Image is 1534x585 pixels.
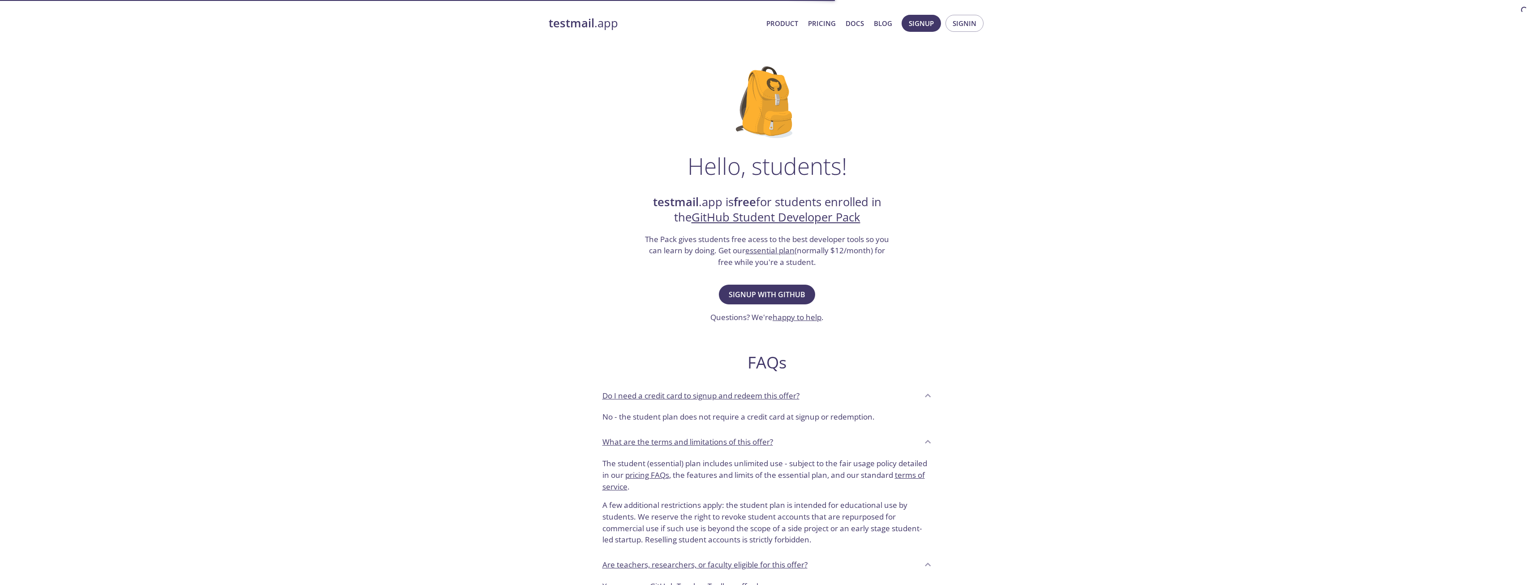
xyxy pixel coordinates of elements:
[595,454,939,553] div: What are the terms and limitations of this offer?
[710,312,824,323] h3: Questions? We're .
[644,234,890,268] h3: The Pack gives students free acess to the best developer tools so you can learn by doing. Get our...
[846,17,864,29] a: Docs
[644,195,890,225] h2: .app is for students enrolled in the
[736,66,798,138] img: github-student-backpack.png
[729,288,805,301] span: Signup with GitHub
[595,430,939,454] div: What are the terms and limitations of this offer?
[766,17,798,29] a: Product
[773,312,821,322] a: happy to help
[625,470,669,480] a: pricing FAQs
[745,245,795,256] a: essential plan
[595,383,939,407] div: Do I need a credit card to signup and redeem this offer?
[595,553,939,577] div: Are teachers, researchers, or faculty eligible for this offer?
[602,458,932,492] p: The student (essential) plan includes unlimited use - subject to the fair usage policy detailed i...
[595,407,939,430] div: Do I need a credit card to signup and redeem this offer?
[653,194,699,210] strong: testmail
[734,194,756,210] strong: free
[549,15,594,31] strong: testmail
[602,559,808,571] p: Are teachers, researchers, or faculty eligible for this offer?
[602,470,925,492] a: terms of service
[808,17,836,29] a: Pricing
[902,15,941,32] button: Signup
[953,17,976,29] span: Signin
[692,209,860,225] a: GitHub Student Developer Pack
[945,15,984,32] button: Signin
[602,492,932,546] p: A few additional restrictions apply: the student plan is intended for educational use by students...
[602,436,773,448] p: What are the terms and limitations of this offer?
[909,17,934,29] span: Signup
[688,152,847,179] h1: Hello, students!
[719,285,815,304] button: Signup with GitHub
[602,411,932,423] p: No - the student plan does not require a credit card at signup or redemption.
[602,390,799,402] p: Do I need a credit card to signup and redeem this offer?
[874,17,892,29] a: Blog
[595,352,939,373] h2: FAQs
[549,16,759,31] a: testmail.app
